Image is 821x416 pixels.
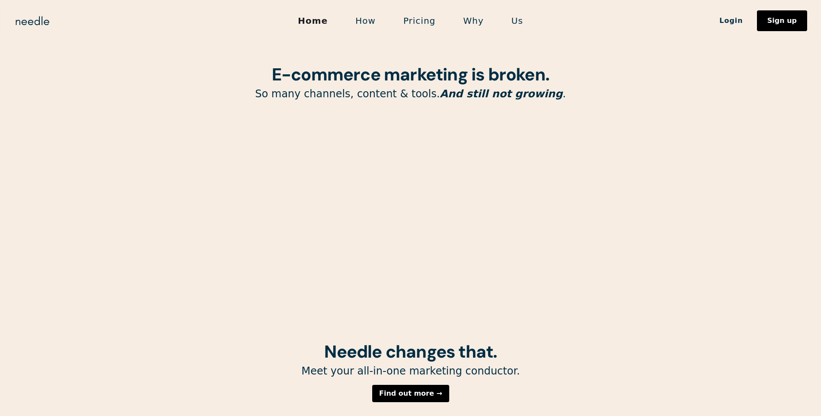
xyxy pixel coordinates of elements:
[757,10,807,31] a: Sign up
[498,12,537,30] a: Us
[341,12,390,30] a: How
[324,340,497,363] strong: Needle changes that.
[390,12,449,30] a: Pricing
[190,365,631,378] p: Meet your all-in-one marketing conductor.
[284,12,341,30] a: Home
[190,87,631,101] p: So many channels, content & tools. .
[440,88,563,100] em: And still not growing
[705,13,757,28] a: Login
[372,385,449,402] a: Find out more →
[449,12,497,30] a: Why
[272,63,549,86] strong: E-commerce marketing is broken.
[379,390,442,397] div: Find out more →
[767,17,797,24] div: Sign up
